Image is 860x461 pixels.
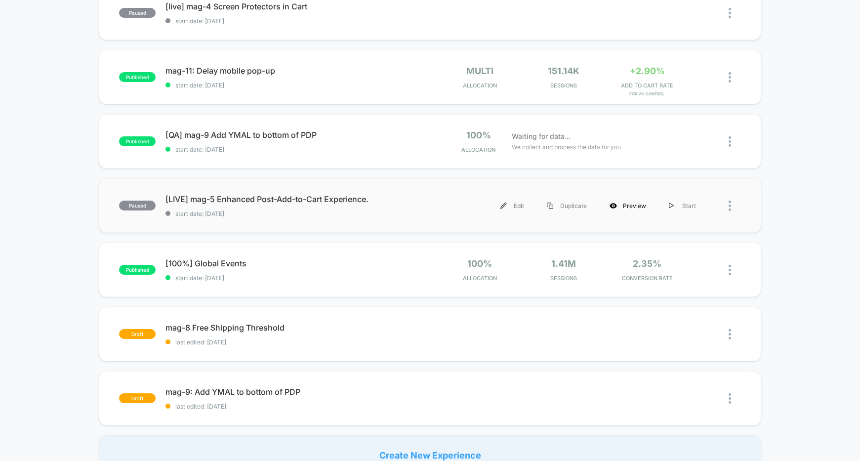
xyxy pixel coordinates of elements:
span: last edited: [DATE] [165,338,430,346]
span: draft [119,329,156,339]
img: close [729,393,731,404]
span: start date: [DATE] [165,274,430,282]
span: [QA] mag-9 Add YMAL to bottom of PDP [165,130,430,140]
span: for v0-control [608,91,687,96]
span: Sessions [524,82,603,89]
span: published [119,136,156,146]
img: close [729,136,731,147]
img: close [729,265,731,275]
span: paused [119,201,156,210]
img: close [729,329,731,339]
div: Start [657,195,707,217]
span: start date: [DATE] [165,210,430,217]
img: menu [500,203,507,209]
img: menu [669,203,674,209]
span: [100%] Global Events [165,258,430,268]
span: 1.41M [551,258,576,269]
span: +2.90% [630,66,665,76]
span: [LIVE] mag-5 Enhanced Post-Add-to-Cart Experience. [165,194,430,204]
span: draft [119,393,156,403]
div: Duplicate [535,195,598,217]
span: Waiting for data... [512,131,571,142]
span: Allocation [461,146,495,153]
span: last edited: [DATE] [165,403,430,410]
span: CONVERSION RATE [608,275,687,282]
span: 151.14k [548,66,579,76]
span: 100% [466,130,491,140]
span: [live] mag-4 Screen Protectors in Cart [165,1,430,11]
span: start date: [DATE] [165,146,430,153]
span: Allocation [463,275,497,282]
span: We collect and process the data for you [512,142,621,152]
img: close [729,201,731,211]
span: mag-8 Free Shipping Threshold [165,323,430,333]
span: ADD TO CART RATE [608,82,687,89]
span: Sessions [524,275,603,282]
img: close [729,72,731,83]
span: start date: [DATE] [165,17,430,25]
span: multi [466,66,493,76]
img: menu [547,203,553,209]
div: Edit [489,195,535,217]
span: paused [119,8,156,18]
span: published [119,72,156,82]
span: Allocation [463,82,497,89]
span: start date: [DATE] [165,82,430,89]
span: 2.35% [633,258,661,269]
span: mag-11: Delay mobile pop-up [165,66,430,76]
img: close [729,8,731,18]
span: published [119,265,156,275]
span: 100% [467,258,492,269]
div: Preview [598,195,657,217]
span: mag-9: Add YMAL to bottom of PDP [165,387,430,397]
